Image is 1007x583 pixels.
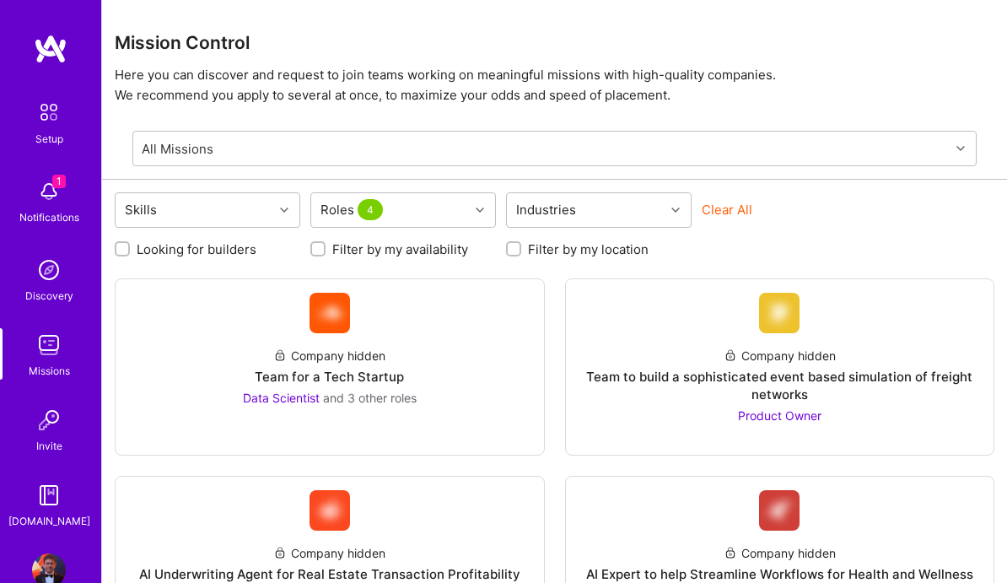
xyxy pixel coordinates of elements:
[476,206,484,214] i: icon Chevron
[129,293,530,441] a: Company LogoCompany hiddenTeam for a Tech StartupData Scientist and 3 other roles
[34,34,67,64] img: logo
[310,490,350,531] img: Company Logo
[8,512,90,530] div: [DOMAIN_NAME]
[273,544,385,562] div: Company hidden
[115,32,994,53] h3: Mission Control
[243,391,320,405] span: Data Scientist
[280,206,288,214] i: icon Chevron
[25,287,73,305] div: Discovery
[139,565,520,583] div: AI Underwriting Agent for Real Estate Transaction Profitability
[332,240,468,258] label: Filter by my availability
[32,328,66,362] img: teamwork
[671,206,680,214] i: icon Chevron
[702,201,752,219] button: Clear All
[310,293,350,333] img: Company Logo
[19,208,79,226] div: Notifications
[579,368,981,403] div: Team to build a sophisticated event based simulation of freight networks
[31,94,67,130] img: setup
[36,437,62,455] div: Invite
[528,240,649,258] label: Filter by my location
[724,544,836,562] div: Company hidden
[35,130,63,148] div: Setup
[724,347,836,364] div: Company hidden
[579,293,981,441] a: Company LogoCompany hiddenTeam to build a sophisticated event based simulation of freight network...
[121,197,161,222] div: Skills
[323,391,417,405] span: and 3 other roles
[956,144,965,153] i: icon Chevron
[52,175,66,188] span: 1
[32,478,66,512] img: guide book
[142,139,213,157] div: All Missions
[29,362,70,380] div: Missions
[32,175,66,208] img: bell
[759,490,800,531] img: Company Logo
[255,368,404,386] div: Team for a Tech Startup
[759,293,800,333] img: Company Logo
[512,197,580,222] div: Industries
[32,403,66,437] img: Invite
[738,408,821,423] span: Product Owner
[32,253,66,287] img: discovery
[586,565,973,583] div: AI Expert to help Streamline Workflows for Health and Wellness
[115,65,994,105] p: Here you can discover and request to join teams working on meaningful missions with high-quality ...
[358,199,383,220] span: 4
[316,197,390,222] div: Roles
[273,347,385,364] div: Company hidden
[137,240,256,258] label: Looking for builders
